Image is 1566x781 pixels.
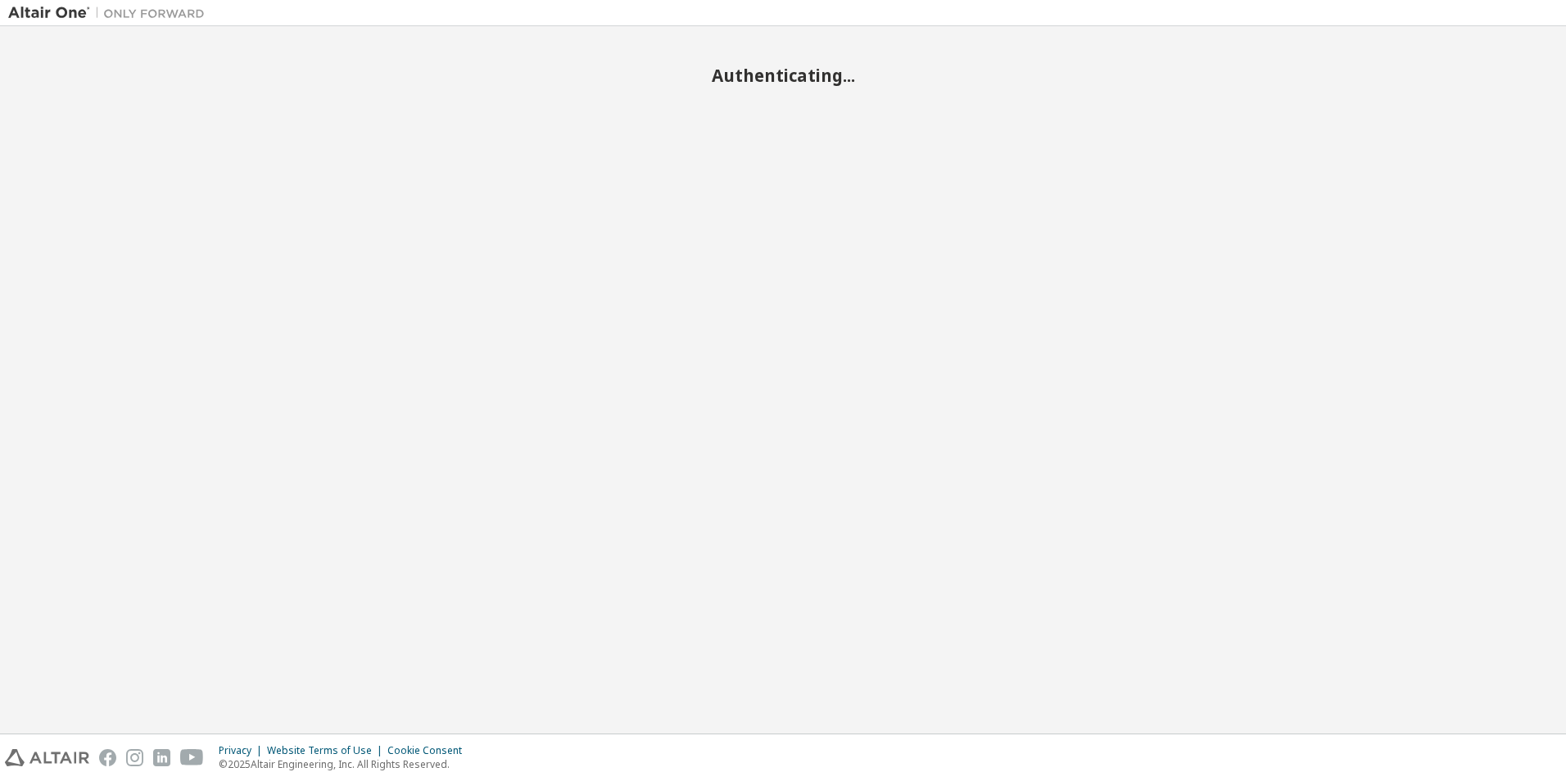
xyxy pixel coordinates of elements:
[180,749,204,766] img: youtube.svg
[267,744,387,757] div: Website Terms of Use
[8,5,213,21] img: Altair One
[153,749,170,766] img: linkedin.svg
[387,744,472,757] div: Cookie Consent
[99,749,116,766] img: facebook.svg
[126,749,143,766] img: instagram.svg
[8,65,1558,86] h2: Authenticating...
[5,749,89,766] img: altair_logo.svg
[219,757,472,771] p: © 2025 Altair Engineering, Inc. All Rights Reserved.
[219,744,267,757] div: Privacy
